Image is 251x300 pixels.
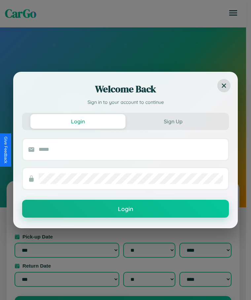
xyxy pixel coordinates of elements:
h2: Welcome Back [22,82,229,96]
button: Login [30,114,126,129]
div: Give Feedback [3,137,8,163]
button: Login [22,200,229,218]
button: Sign Up [126,114,221,129]
p: Sign in to your account to continue [22,99,229,106]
